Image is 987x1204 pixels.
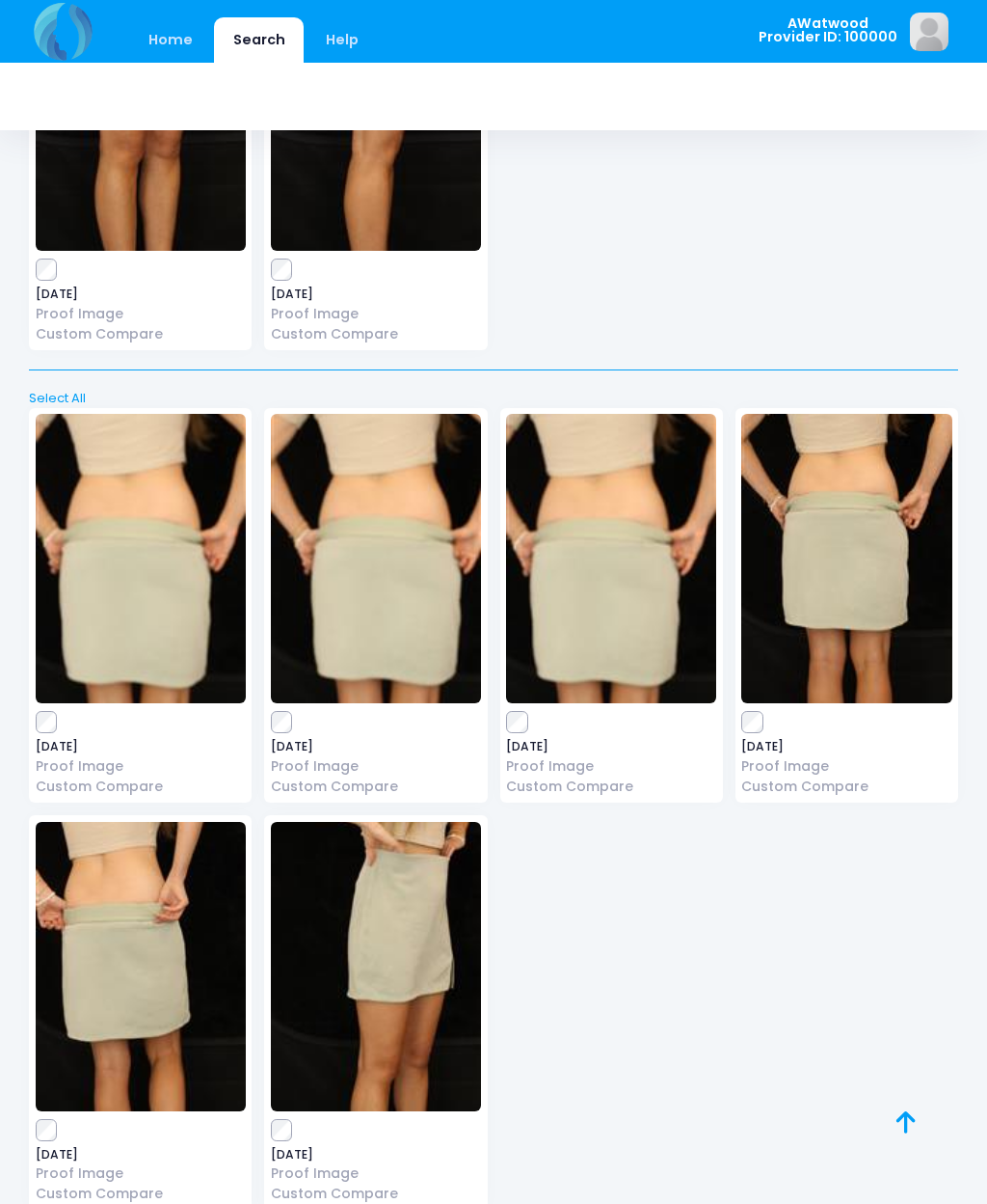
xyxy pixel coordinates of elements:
[271,756,481,777] a: Proof Image
[271,1163,481,1184] a: Proof Image
[23,389,965,408] a: Select All
[36,288,246,300] span: [DATE]
[36,414,246,703] img: image
[36,777,246,797] a: Custom Compare
[741,741,951,752] span: [DATE]
[36,756,246,777] a: Proof Image
[36,1163,246,1184] a: Proof Image
[506,741,716,752] span: [DATE]
[307,17,378,63] a: Help
[36,1184,246,1204] a: Custom Compare
[506,414,716,703] img: image
[271,304,481,324] a: Proof Image
[271,414,481,703] img: image
[506,756,716,777] a: Proof Image
[741,777,951,797] a: Custom Compare
[271,1184,481,1204] a: Custom Compare
[36,822,246,1111] img: image
[759,16,897,44] span: AWatwood Provider ID: 100000
[271,822,481,1111] img: image
[36,741,246,752] span: [DATE]
[36,1149,246,1161] span: [DATE]
[506,777,716,797] a: Custom Compare
[271,741,481,752] span: [DATE]
[214,17,304,63] a: Search
[271,288,481,300] span: [DATE]
[741,414,951,703] img: image
[129,17,211,63] a: Home
[271,777,481,797] a: Custom Compare
[910,13,948,51] img: image
[271,1149,481,1161] span: [DATE]
[36,324,246,344] a: Custom Compare
[741,756,951,777] a: Proof Image
[36,304,246,324] a: Proof Image
[271,324,481,344] a: Custom Compare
